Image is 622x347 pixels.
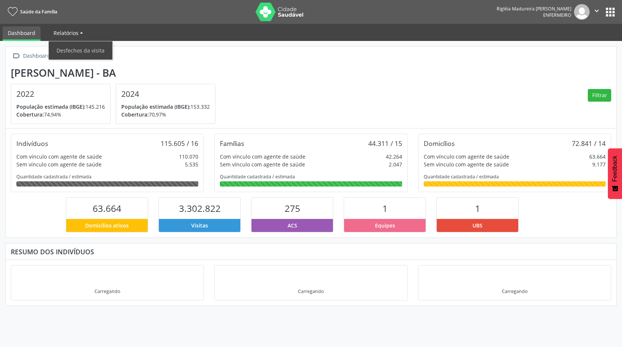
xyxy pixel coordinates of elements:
[121,103,210,111] p: 153.332
[94,288,120,295] div: Carregando
[22,51,52,61] div: Dashboard
[502,288,528,295] div: Carregando
[16,153,102,160] div: Com vínculo com agente de saúde
[574,4,590,20] img: img
[11,248,611,256] div: Resumo dos indivíduos
[161,139,198,147] div: 115.605 / 16
[48,41,113,60] ul: Relatórios
[288,222,297,229] span: ACS
[20,9,57,15] span: Saúde da Família
[424,139,455,147] div: Domicílios
[54,29,78,36] span: Relatórios
[424,160,509,168] div: Sem vínculo com agente de saúde
[220,160,305,168] div: Sem vínculo com agente de saúde
[179,153,198,160] div: 110.070
[220,173,402,180] div: Quantidade cadastrada / estimada
[16,103,105,111] p: 145.216
[424,173,606,180] div: Quantidade cadastrada / estimada
[368,139,402,147] div: 44.311 / 15
[121,111,149,118] span: Cobertura:
[612,156,618,182] span: Feedback
[608,148,622,199] button: Feedback - Mostrar pesquisa
[472,222,482,229] span: UBS
[16,111,105,118] p: 74,94%
[298,288,324,295] div: Carregando
[382,202,388,214] span: 1
[49,44,112,57] a: Desfechos da visita
[604,6,617,19] button: apps
[16,139,48,147] div: Indivíduos
[121,111,210,118] p: 70,97%
[5,6,57,18] a: Saúde da Família
[121,89,210,99] h4: 2024
[16,111,44,118] span: Cobertura:
[16,173,198,180] div: Quantidade cadastrada / estimada
[475,202,480,214] span: 1
[11,67,221,79] div: [PERSON_NAME] - BA
[3,26,41,41] a: Dashboard
[48,26,88,39] a: Relatórios
[179,202,221,214] span: 3.302.822
[589,153,606,160] div: 63.664
[389,160,402,168] div: 2.047
[16,160,102,168] div: Sem vínculo com agente de saúde
[572,139,606,147] div: 72.841 / 14
[16,89,105,99] h4: 2022
[497,6,571,12] div: Rigléia Madureira [PERSON_NAME]
[11,51,22,61] i: 
[16,103,86,110] span: População estimada (IBGE):
[588,89,611,102] button: Filtrar
[11,51,52,61] a:  Dashboard
[424,153,509,160] div: Com vínculo com agente de saúde
[593,7,601,15] i: 
[121,103,190,110] span: População estimada (IBGE):
[220,153,305,160] div: Com vínculo com agente de saúde
[93,202,121,214] span: 63.664
[590,4,604,20] button: 
[85,222,129,229] span: Domicílios ativos
[191,222,208,229] span: Visitas
[386,153,402,160] div: 42.264
[375,222,395,229] span: Equipes
[592,160,606,168] div: 9.177
[285,202,300,214] span: 275
[220,139,244,147] div: Famílias
[543,12,571,18] span: Enfermeiro
[185,160,198,168] div: 5.535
